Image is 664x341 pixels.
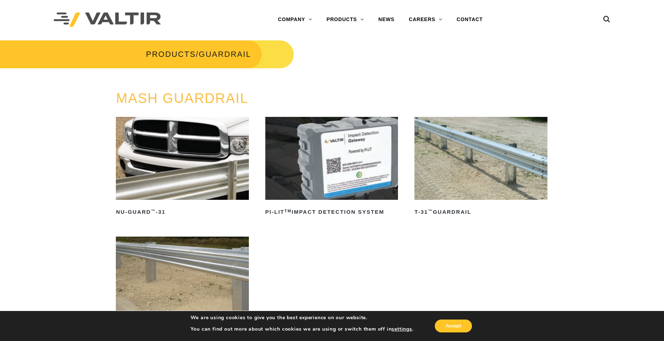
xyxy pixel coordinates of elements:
a: TGS™ [116,237,249,337]
a: COMPANY [271,13,319,27]
p: You can find out more about which cookies we are using or switch them off in . [191,326,414,332]
a: CONTACT [449,13,490,27]
h2: NU-GUARD -31 [116,206,249,218]
a: CAREERS [402,13,449,27]
img: Valtir [54,13,161,27]
sup: ™ [151,209,156,213]
a: PRODUCTS [319,13,371,27]
p: We are using cookies to give you the best experience on our website. [191,315,414,321]
sup: TM [285,209,292,213]
a: PRODUCTS [146,50,196,59]
a: NEWS [371,13,402,27]
sup: ™ [428,209,433,213]
a: MASH GUARDRAIL [116,91,248,106]
h2: T-31 Guardrail [414,206,547,218]
a: T-31™Guardrail [414,117,547,218]
h2: PI-LIT Impact Detection System [265,206,398,218]
a: NU-GUARD™-31 [116,117,249,218]
button: Accept [435,320,472,332]
span: GUARDRAIL [199,50,251,59]
a: PI-LITTMImpact Detection System [265,117,398,218]
button: settings [392,326,412,332]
